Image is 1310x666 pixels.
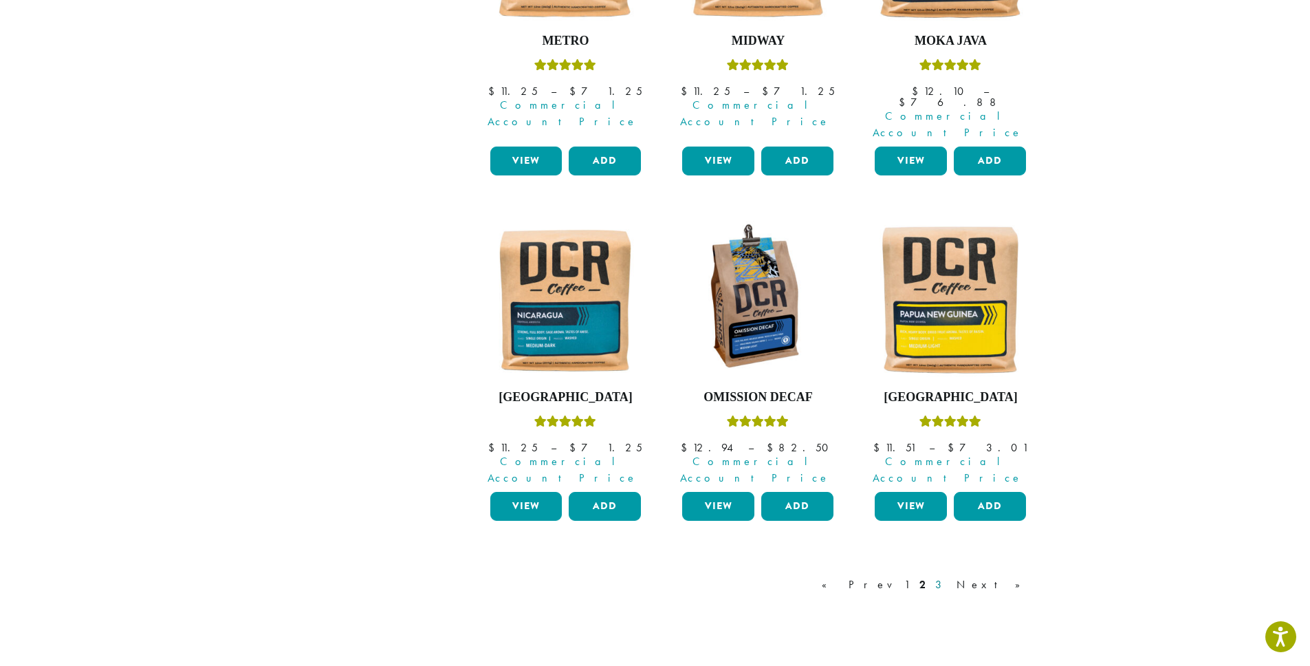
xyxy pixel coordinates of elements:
[569,84,581,98] span: $
[899,95,910,109] span: $
[534,413,596,434] div: Rated 5.00 out of 5
[488,440,500,455] span: $
[866,453,1029,486] span: Commercial Account Price
[743,84,749,98] span: –
[871,221,1029,486] a: [GEOGRAPHIC_DATA]Rated 5.00 out of 5 Commercial Account Price
[917,577,928,593] a: 2
[912,84,924,98] span: $
[866,108,1029,141] span: Commercial Account Price
[490,492,563,521] a: View
[569,147,641,175] button: Add
[679,34,837,49] h4: Midway
[488,440,538,455] bdi: 11.25
[767,440,835,455] bdi: 82.50
[875,492,947,521] a: View
[681,440,692,455] span: $
[551,84,556,98] span: –
[899,95,1003,109] bdi: 76.88
[871,221,1029,379] img: Papua-New-Guinea-12oz-300x300.jpg
[727,57,789,78] div: Rated 5.00 out of 5
[682,147,754,175] a: View
[748,440,754,455] span: –
[983,84,989,98] span: –
[486,221,644,379] img: Nicaragua-12oz-300x300.jpg
[481,97,645,130] span: Commercial Account Price
[819,577,897,593] a: « Prev
[875,147,947,175] a: View
[871,34,1029,49] h4: Moka Java
[487,34,645,49] h4: Metro
[762,84,774,98] span: $
[761,147,833,175] button: Add
[679,390,837,405] h4: Omission Decaf
[932,577,950,593] a: 3
[762,84,835,98] bdi: 71.25
[487,221,645,486] a: [GEOGRAPHIC_DATA]Rated 5.00 out of 5 Commercial Account Price
[919,57,981,78] div: Rated 5.00 out of 5
[490,147,563,175] a: View
[679,221,837,486] a: Omission DecafRated 4.33 out of 5 Commercial Account Price
[871,390,1029,405] h4: [GEOGRAPHIC_DATA]
[767,440,778,455] span: $
[488,84,500,98] span: $
[929,440,935,455] span: –
[954,577,1033,593] a: Next »
[902,577,913,593] a: 1
[488,84,538,98] bdi: 11.25
[569,440,581,455] span: $
[761,492,833,521] button: Add
[681,440,735,455] bdi: 12.94
[673,97,837,130] span: Commercial Account Price
[569,84,642,98] bdi: 71.25
[681,84,692,98] span: $
[681,84,730,98] bdi: 11.25
[551,440,556,455] span: –
[487,390,645,405] h4: [GEOGRAPHIC_DATA]
[873,440,916,455] bdi: 11.51
[948,440,1028,455] bdi: 73.01
[569,492,641,521] button: Add
[919,413,981,434] div: Rated 5.00 out of 5
[673,453,837,486] span: Commercial Account Price
[534,57,596,78] div: Rated 5.00 out of 5
[727,413,789,434] div: Rated 4.33 out of 5
[954,147,1026,175] button: Add
[682,492,754,521] a: View
[912,84,970,98] bdi: 12.10
[569,440,642,455] bdi: 71.25
[873,440,885,455] span: $
[481,453,645,486] span: Commercial Account Price
[679,221,837,379] img: DCRCoffee_DL_Bag_Omission_2019-300x300.jpg
[954,492,1026,521] button: Add
[948,440,959,455] span: $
